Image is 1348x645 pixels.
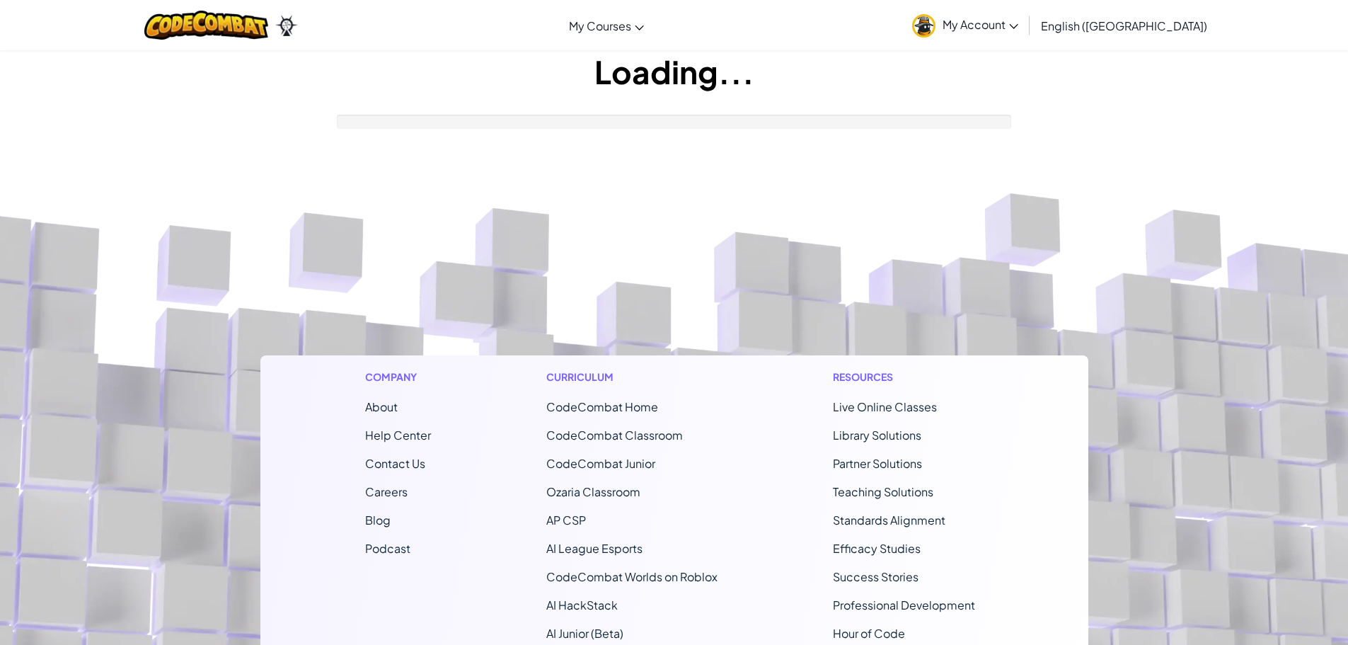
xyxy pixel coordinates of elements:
a: Standards Alignment [833,513,945,527]
span: CodeCombat Home [546,399,658,414]
a: Careers [365,484,408,499]
a: Podcast [365,541,410,556]
a: Hour of Code [833,626,905,641]
a: Library Solutions [833,428,921,443]
a: My Account [905,3,1025,47]
a: Success Stories [833,569,918,584]
a: Partner Solutions [833,456,922,471]
a: AI Junior (Beta) [546,626,623,641]
a: Blog [365,513,391,527]
a: My Courses [562,6,651,45]
h1: Company [365,370,431,384]
img: Ozaria [275,15,298,36]
a: Teaching Solutions [833,484,933,499]
a: AI HackStack [546,598,618,612]
span: Contact Us [365,456,425,471]
span: English ([GEOGRAPHIC_DATA]) [1041,18,1207,33]
a: AI League Esports [546,541,643,556]
a: About [365,399,398,414]
a: English ([GEOGRAPHIC_DATA]) [1034,6,1214,45]
a: CodeCombat Classroom [546,428,683,443]
a: Professional Development [833,598,975,612]
h1: Curriculum [546,370,718,384]
a: Ozaria Classroom [546,484,640,499]
img: CodeCombat logo [144,11,268,40]
h1: Resources [833,370,984,384]
a: Efficacy Studies [833,541,921,556]
img: avatar [912,14,935,38]
a: AP CSP [546,513,586,527]
a: CodeCombat Junior [546,456,655,471]
a: CodeCombat Worlds on Roblox [546,569,718,584]
span: My Courses [569,18,631,33]
a: Help Center [365,428,431,443]
span: My Account [943,17,1018,32]
a: Live Online Classes [833,399,937,414]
